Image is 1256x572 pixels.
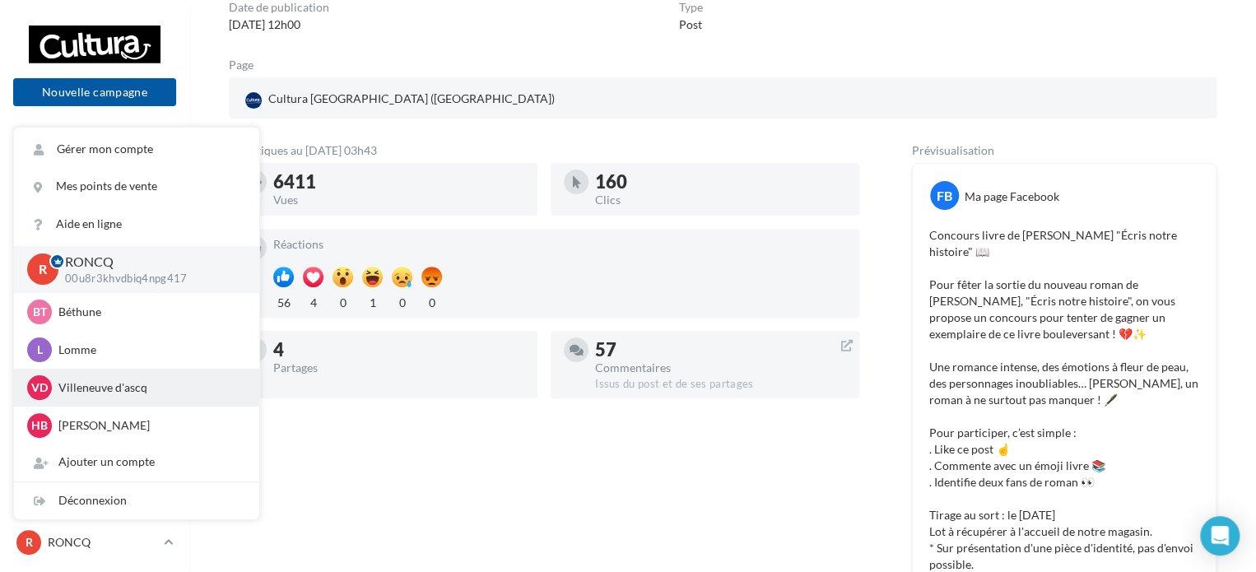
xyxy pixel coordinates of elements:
[14,131,259,168] a: Gérer mon compte
[65,272,233,286] p: 00u8r3khvdbiq4npg417
[333,291,353,311] div: 0
[58,379,240,396] p: Villeneuve d'ascq
[229,59,267,71] div: Page
[14,206,259,243] a: Aide en ligne
[58,304,240,320] p: Béthune
[595,173,846,191] div: 160
[595,362,846,374] div: Commentaires
[679,16,703,33] div: Post
[10,213,179,248] a: Campagnes
[303,291,323,311] div: 4
[930,181,959,210] div: FB
[10,171,179,207] a: Boîte de réception99+
[65,253,233,272] p: RONCQ
[242,87,558,112] div: Cultura [GEOGRAPHIC_DATA] ([GEOGRAPHIC_DATA])
[13,527,176,558] a: R RONCQ
[421,291,442,311] div: 0
[595,341,846,359] div: 57
[37,342,43,358] span: L
[229,2,329,13] div: Date de publication
[14,482,259,519] div: Déconnexion
[13,78,176,106] button: Nouvelle campagne
[14,444,259,481] div: Ajouter un compte
[10,130,179,165] a: Opérations
[392,291,412,311] div: 0
[58,417,240,434] p: [PERSON_NAME]
[26,534,33,551] span: R
[39,260,47,279] span: R
[595,194,846,206] div: Clics
[679,2,703,13] div: Type
[33,304,47,320] span: Bt
[1200,516,1240,556] div: Open Intercom Messenger
[273,194,524,206] div: Vues
[273,173,524,191] div: 6411
[595,377,846,392] div: Issus du post et de ses partages
[242,87,562,112] a: Cultura [GEOGRAPHIC_DATA] ([GEOGRAPHIC_DATA])
[273,291,294,311] div: 56
[965,188,1059,205] div: Ma page Facebook
[31,417,48,434] span: HB
[273,239,846,250] div: Réactions
[14,168,259,205] a: Mes points de vente
[912,145,1216,156] div: Prévisualisation
[229,145,859,156] div: Statistiques au [DATE] 03h43
[58,342,240,358] p: Lomme
[229,16,329,33] div: [DATE] 12h00
[362,291,383,311] div: 1
[273,341,524,359] div: 4
[48,534,157,551] p: RONCQ
[10,295,179,330] a: Calendrier
[31,379,48,396] span: Vd
[10,254,179,289] a: Médiathèque
[273,362,524,374] div: Partages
